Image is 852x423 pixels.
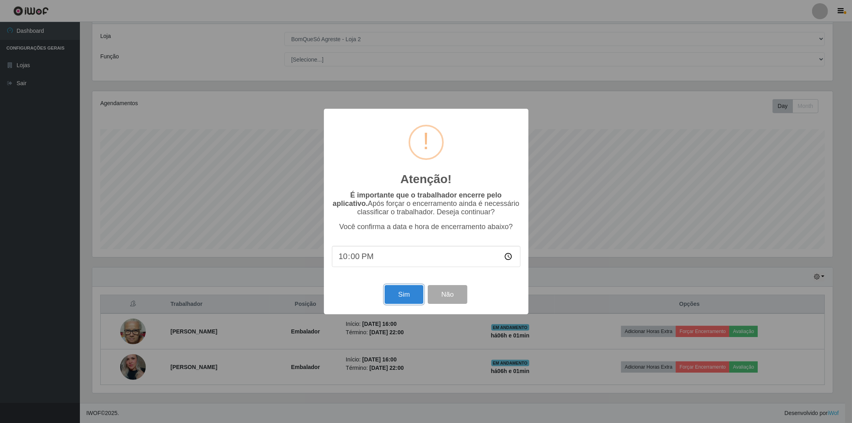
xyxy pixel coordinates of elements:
h2: Atenção! [400,172,451,186]
button: Não [428,285,467,304]
p: Você confirma a data e hora de encerramento abaixo? [332,223,520,231]
button: Sim [385,285,423,304]
p: Após forçar o encerramento ainda é necessário classificar o trabalhador. Deseja continuar? [332,191,520,216]
b: É importante que o trabalhador encerre pelo aplicativo. [333,191,502,208]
